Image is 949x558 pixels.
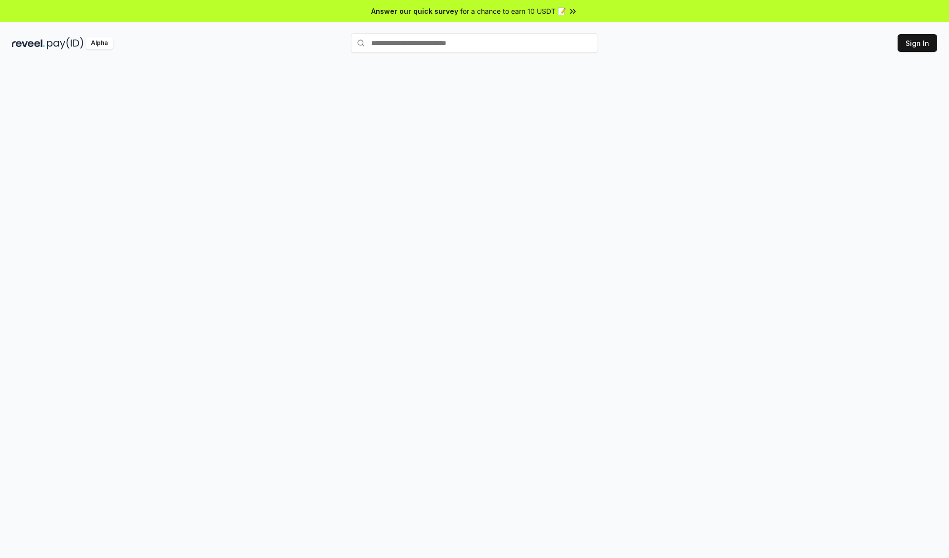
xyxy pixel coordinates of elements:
button: Sign In [898,34,937,52]
div: Alpha [86,37,113,49]
img: pay_id [47,37,84,49]
img: reveel_dark [12,37,45,49]
span: Answer our quick survey [371,6,458,16]
span: for a chance to earn 10 USDT 📝 [460,6,566,16]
